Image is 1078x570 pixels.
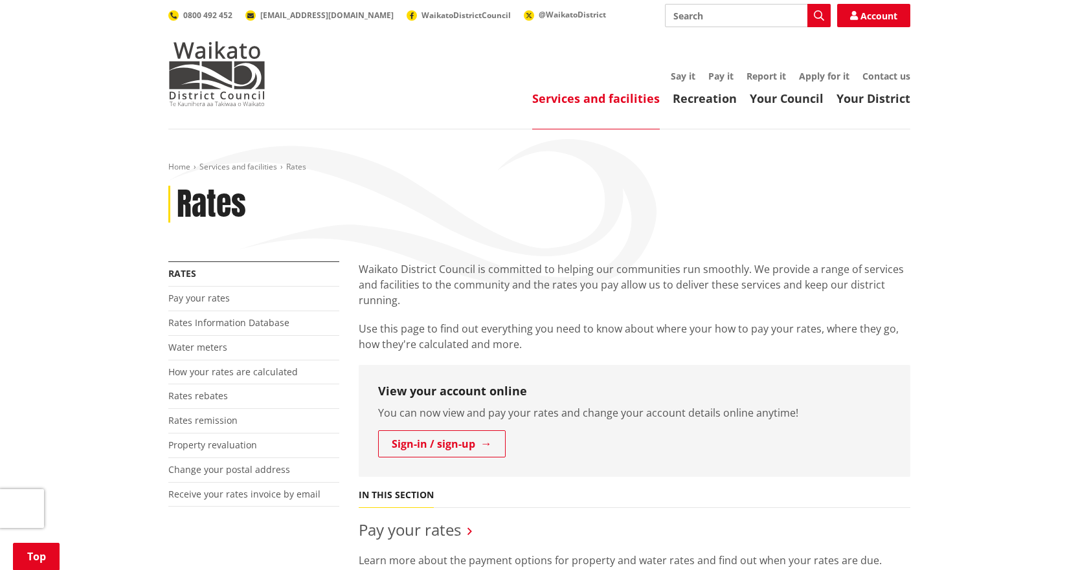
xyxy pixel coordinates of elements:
[168,366,298,378] a: How your rates are calculated
[532,91,660,106] a: Services and facilities
[168,162,910,173] nav: breadcrumb
[673,91,737,106] a: Recreation
[378,405,891,421] p: You can now view and pay your rates and change your account details online anytime!
[671,70,695,82] a: Say it
[168,292,230,304] a: Pay your rates
[168,389,228,402] a: Rates rebates
[378,430,506,457] a: Sign-in / sign-up
[750,91,824,106] a: Your Council
[747,70,786,82] a: Report it
[168,267,196,280] a: Rates
[168,341,227,353] a: Water meters
[539,9,606,20] span: @WaikatoDistrict
[168,463,290,476] a: Change your postal address
[13,543,60,570] a: Top
[168,161,190,172] a: Home
[407,10,511,21] a: WaikatoDistrictCouncil
[359,553,910,568] p: Learn more about the payment options for property and water rates and find out when your rates ar...
[177,186,246,223] h1: Rates
[837,91,910,106] a: Your District
[665,4,831,27] input: Search input
[286,161,306,172] span: Rates
[168,414,238,426] a: Rates remission
[199,161,277,172] a: Services and facilities
[421,10,511,21] span: WaikatoDistrictCouncil
[799,70,849,82] a: Apply for it
[183,10,232,21] span: 0800 492 452
[862,70,910,82] a: Contact us
[168,488,320,500] a: Receive your rates invoice by email
[524,9,606,20] a: @WaikatoDistrict
[359,261,910,308] p: Waikato District Council is committed to helping our communities run smoothly. We provide a range...
[168,41,265,106] img: Waikato District Council - Te Kaunihera aa Takiwaa o Waikato
[359,490,434,501] h5: In this section
[708,70,734,82] a: Pay it
[378,384,891,399] h3: View your account online
[168,439,257,451] a: Property revaluation
[837,4,910,27] a: Account
[260,10,394,21] span: [EMAIL_ADDRESS][DOMAIN_NAME]
[168,10,232,21] a: 0800 492 452
[359,321,910,352] p: Use this page to find out everything you need to know about where your how to pay your rates, whe...
[359,519,461,540] a: Pay your rates
[245,10,394,21] a: [EMAIL_ADDRESS][DOMAIN_NAME]
[168,316,289,329] a: Rates Information Database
